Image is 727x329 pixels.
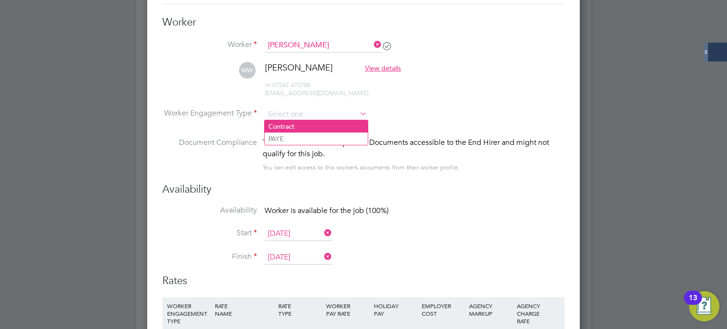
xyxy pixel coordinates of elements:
label: Worker [162,40,257,50]
input: Select one [265,227,332,241]
div: RATE NAME [213,297,276,322]
span: Worker is available for the job (100%) [265,206,389,215]
h3: Availability [162,183,565,196]
span: View details [365,64,401,72]
span: [PERSON_NAME] [265,62,333,73]
div: 13 [689,298,697,310]
input: Select one [265,107,367,122]
div: EMPLOYER COST [419,297,467,322]
label: Finish [162,252,257,262]
button: Open Resource Center, 13 new notifications [689,291,719,321]
label: Document Compliance [162,137,257,171]
li: Contract [265,120,368,133]
div: RATE TYPE [276,297,324,322]
div: HOLIDAY PAY [372,297,419,322]
div: You can edit access to this worker’s documents from their worker profile. [263,162,460,173]
li: PAYE [265,133,368,145]
label: Worker Engagement Type [162,108,257,118]
label: Start [162,228,257,238]
div: This worker has no Compliance Documents accessible to the End Hirer and might not qualify for thi... [263,137,565,160]
input: Search for... [265,38,381,53]
div: AGENCY MARKUP [467,297,514,322]
span: m: [265,81,272,89]
span: 07542 470788 [265,81,310,89]
input: Select one [265,250,332,265]
span: MW [239,62,256,79]
label: Availability [162,205,257,215]
h3: Worker [162,16,565,29]
h3: Rates [162,274,565,288]
span: [EMAIL_ADDRESS][DOMAIN_NAME] [265,89,368,97]
div: WORKER PAY RATE [324,297,372,322]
